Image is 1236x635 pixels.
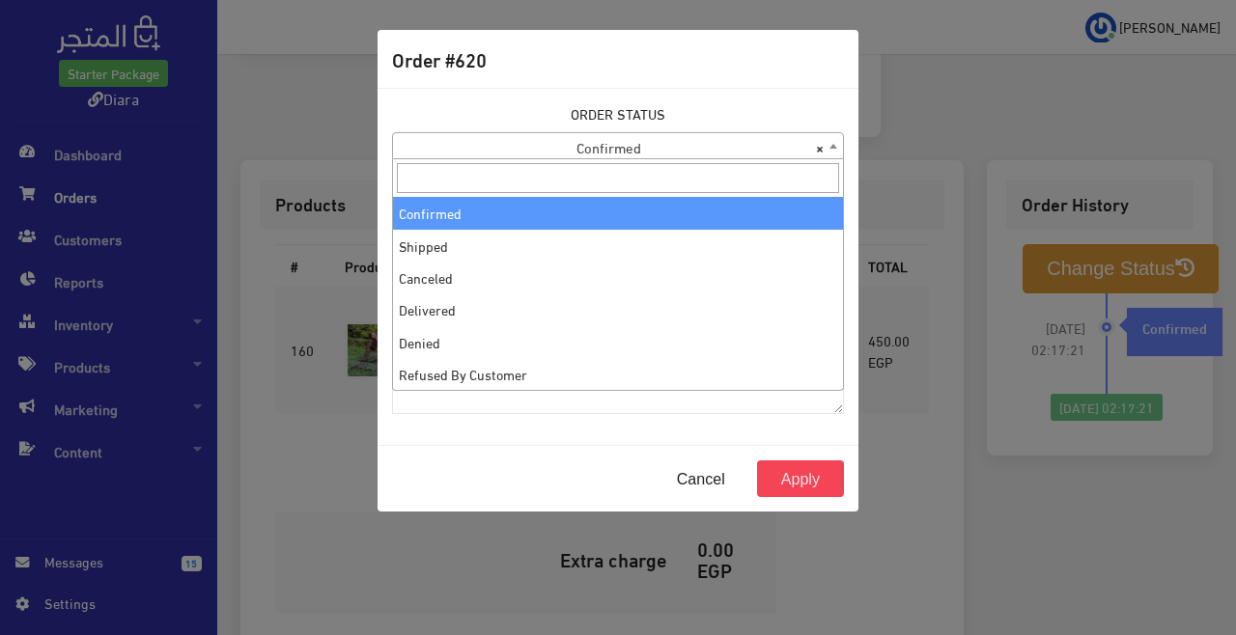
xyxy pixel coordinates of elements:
[393,262,843,293] li: Canceled
[1139,503,1213,576] iframe: Drift Widget Chat Controller
[393,197,843,229] li: Confirmed
[393,358,843,390] li: Refused By Customer
[392,132,844,159] span: Confirmed
[393,326,843,358] li: Denied
[757,460,844,497] button: Apply
[816,133,824,160] span: ×
[393,293,843,325] li: Delivered
[392,44,487,73] h5: Order #620
[393,133,843,160] span: Confirmed
[653,460,749,497] button: Cancel
[393,230,843,262] li: Shipped
[571,103,665,124] label: ORDER STATUS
